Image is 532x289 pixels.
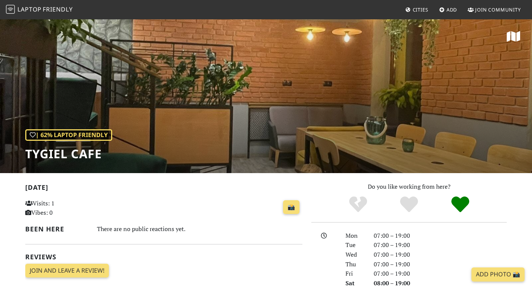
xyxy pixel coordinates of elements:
h2: Reviews [25,253,302,261]
div: There are no public reactions yet. [97,224,303,234]
a: LaptopFriendly LaptopFriendly [6,3,73,16]
a: Join Community [465,3,524,16]
div: No [332,195,384,214]
div: Thu [341,260,369,269]
div: Mon [341,231,369,241]
p: Visits: 1 Vibes: 0 [25,199,112,218]
a: Add [436,3,460,16]
span: Laptop [17,5,42,13]
span: Join Community [475,6,521,13]
a: Cities [402,3,431,16]
a: Join and leave a review! [25,264,109,278]
h2: [DATE] [25,184,302,194]
a: 📸 [283,200,299,214]
p: Do you like working from here? [311,182,507,192]
div: 07:00 – 19:00 [369,231,511,241]
div: Tue [341,240,369,250]
div: Sat [341,279,369,288]
div: 08:00 – 19:00 [369,279,511,288]
div: Definitely! [435,195,486,214]
a: Add Photo 📸 [471,267,525,282]
img: LaptopFriendly [6,5,15,14]
div: | 62% Laptop Friendly [25,129,112,141]
div: 07:00 – 19:00 [369,250,511,260]
span: Friendly [43,5,72,13]
div: 07:00 – 19:00 [369,260,511,269]
div: Yes [383,195,435,214]
h1: Tygiel Cafe [25,147,112,161]
h2: Been here [25,225,88,233]
div: Fri [341,269,369,279]
div: Wed [341,250,369,260]
span: Add [447,6,457,13]
div: 07:00 – 19:00 [369,240,511,250]
div: 07:00 – 19:00 [369,269,511,279]
span: Cities [413,6,428,13]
